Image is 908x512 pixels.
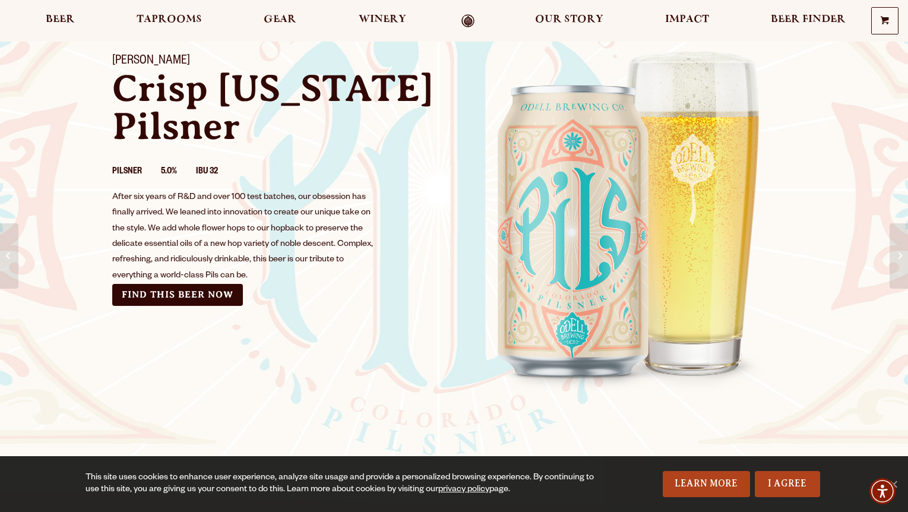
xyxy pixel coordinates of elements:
span: Gear [264,15,296,24]
li: Pilsner [112,165,161,180]
div: This site uses cookies to enhance user experience, analyze site usage and provide a personalized ... [86,472,594,496]
a: Odell Home [446,14,491,28]
a: Learn More [663,471,750,497]
a: Taprooms [129,14,210,28]
li: IBU 32 [196,165,237,180]
span: Beer Finder [771,15,846,24]
div: Accessibility Menu [869,478,896,504]
a: Find this Beer Now [112,284,243,306]
a: Our Story [527,14,611,28]
h1: [PERSON_NAME] [112,54,440,69]
span: Winery [359,15,406,24]
a: Beer Finder [763,14,853,28]
a: I Agree [755,471,820,497]
a: Beer [38,14,83,28]
span: Taprooms [137,15,202,24]
a: privacy policy [438,485,489,495]
li: 5.0% [161,165,196,180]
a: Impact [657,14,717,28]
p: Crisp [US_STATE] Pilsner [112,69,440,146]
a: Gear [256,14,304,28]
span: Beer [46,15,75,24]
div: After six years of R&D and over 100 test batches, our obsession has finally arrived. We leaned in... [112,190,375,284]
a: Winery [351,14,414,28]
span: Impact [665,15,709,24]
span: Our Story [535,15,603,24]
